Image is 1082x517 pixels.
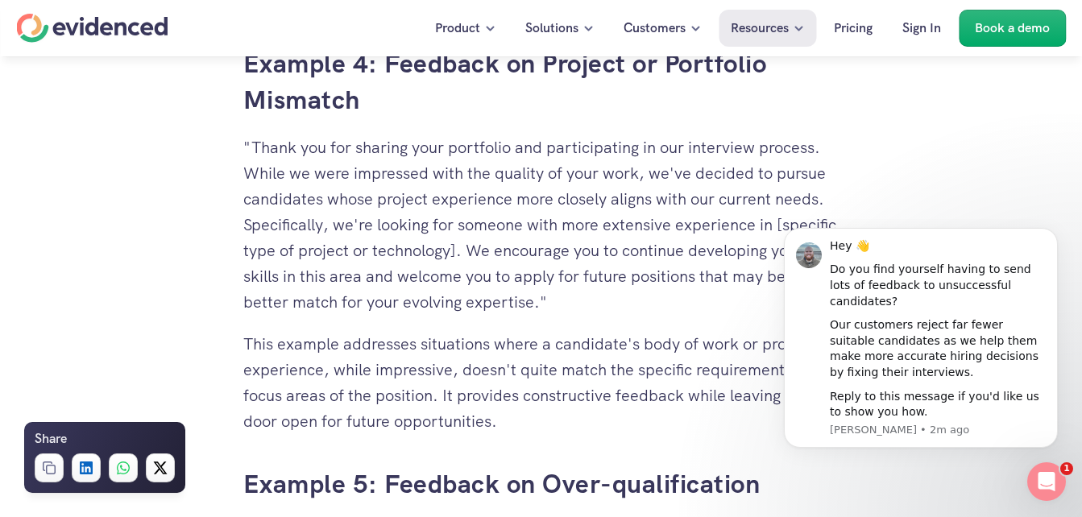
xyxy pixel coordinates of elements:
[624,18,686,39] p: Customers
[1060,462,1073,475] span: 1
[890,10,953,47] a: Sign In
[645,77,763,97] p: Watch a quick demo
[35,428,67,449] h6: Share
[16,14,168,43] a: Home
[975,18,1050,39] p: Book a demo
[243,134,839,315] p: "Thank you for sharing your portfolio and participating in our interview process. While we were i...
[834,18,873,39] p: Pricing
[243,331,839,434] p: This example addresses situations where a candidate's body of work or project experience, while i...
[629,68,799,105] a: Watch a quick demo
[525,18,578,39] p: Solutions
[959,10,1066,47] a: Book a demo
[731,18,789,39] p: Resources
[435,18,480,39] p: Product
[822,10,885,47] a: Pricing
[243,466,839,503] h3: Example 5: Feedback on Over-qualification
[283,74,613,100] h4: Want to make more accurate hiring decisions?
[760,219,1082,474] iframe: Intercom notifications message
[1027,462,1066,501] iframe: Intercom live chat
[902,18,941,39] p: Sign In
